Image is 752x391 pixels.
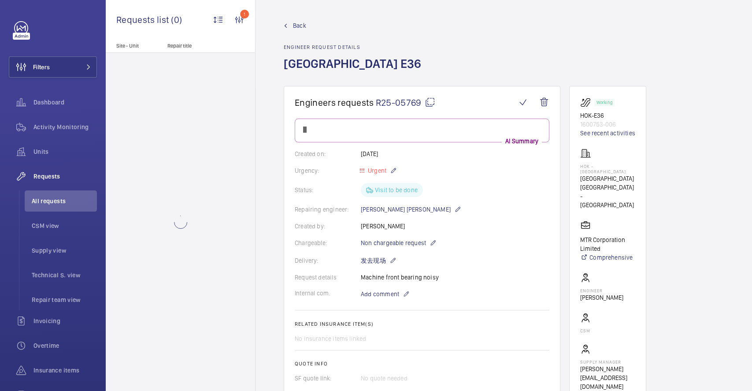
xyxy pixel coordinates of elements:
[32,246,97,255] span: Supply view
[295,97,374,108] span: Engineers requests
[366,167,386,174] span: Urgent
[580,192,635,209] p: - [GEOGRAPHIC_DATA]
[596,101,612,104] p: Working
[33,123,97,131] span: Activity Monitoring
[580,253,635,262] a: Comprehensive
[580,111,635,120] p: HOK-E36
[106,43,164,49] p: Site - Unit
[33,172,97,181] span: Requests
[32,197,97,205] span: All requests
[580,293,623,302] p: [PERSON_NAME]
[293,21,306,30] span: Back
[33,341,97,350] span: Overtime
[361,238,426,247] span: Non chargeable request
[580,129,635,138] a: See recent activities
[361,255,396,266] p: 发去现场
[32,221,97,230] span: CSM view
[376,97,435,108] span: R25-05769
[580,164,635,174] p: HOK - [GEOGRAPHIC_DATA]
[116,14,171,25] span: Requests list
[9,56,97,78] button: Filters
[580,174,635,192] p: [GEOGRAPHIC_DATA] [GEOGRAPHIC_DATA]
[33,147,97,156] span: Units
[167,43,226,49] p: Repair title
[33,366,97,375] span: Insurance items
[580,235,635,253] p: MTR Corporation Limited
[580,365,635,391] p: [PERSON_NAME][EMAIL_ADDRESS][DOMAIN_NAME]
[32,295,97,304] span: Repair team view
[284,56,426,86] h1: [GEOGRAPHIC_DATA] E36
[502,137,542,145] p: AI Summary
[33,98,97,107] span: Dashboard
[580,359,635,365] p: Supply manager
[361,290,399,298] span: Add comment
[361,204,461,215] p: [PERSON_NAME] [PERSON_NAME]
[284,44,426,50] h2: Engineer request details
[580,288,623,293] p: Engineer
[295,321,549,327] h2: Related insurance item(s)
[33,63,50,71] span: Filters
[295,361,549,367] h2: Quote info
[580,120,635,129] p: 1600753-006
[33,317,97,325] span: Invoicing
[32,271,97,279] span: Technical S. view
[580,97,594,108] img: escalator.svg
[580,328,591,333] p: CSM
